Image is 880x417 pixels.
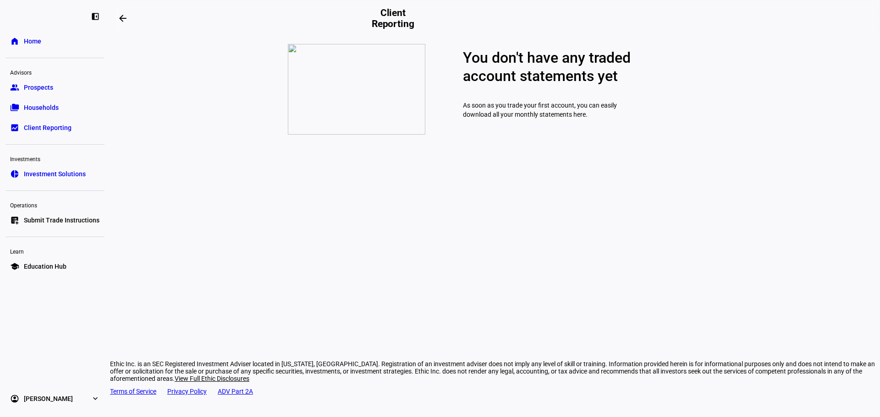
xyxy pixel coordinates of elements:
[91,12,100,21] eth-mat-symbol: left_panel_close
[10,123,19,132] eth-mat-symbol: bid_landscape
[5,198,104,211] div: Operations
[110,388,156,395] a: Terms of Service
[5,152,104,165] div: Investments
[24,262,66,271] span: Education Hub
[24,37,41,46] span: Home
[10,262,19,271] eth-mat-symbol: school
[365,7,420,29] h2: Client Reporting
[10,103,19,112] eth-mat-symbol: folder_copy
[10,37,19,46] eth-mat-symbol: home
[10,169,19,179] eth-mat-symbol: pie_chart
[117,13,128,24] mat-icon: arrow_backwards
[175,375,249,382] span: View Full Ethic Disclosures
[5,119,104,137] a: bid_landscapeClient Reporting
[10,216,19,225] eth-mat-symbol: list_alt_add
[218,388,253,395] a: ADV Part 2A
[5,98,104,117] a: folder_copyHouseholds
[24,103,59,112] span: Households
[5,78,104,97] a: groupProspects
[110,360,880,382] div: Ethic Inc. is an SEC Registered Investment Adviser located in [US_STATE], [GEOGRAPHIC_DATA]. Regi...
[24,216,99,225] span: Submit Trade Instructions
[24,83,53,92] span: Prospects
[5,165,104,183] a: pie_chartInvestment Solutions
[463,92,642,128] p: As soon as you trade your first account, you can easily download all your monthly statements here.
[91,394,100,403] eth-mat-symbol: expand_more
[10,83,19,92] eth-mat-symbol: group
[24,169,86,179] span: Investment Solutions
[24,394,73,403] span: [PERSON_NAME]
[10,394,19,403] eth-mat-symbol: account_circle
[5,244,104,257] div: Learn
[288,44,425,135] img: report-zero.png
[24,123,71,132] span: Client Reporting
[5,65,104,78] div: Advisors
[463,49,642,85] p: You don't have any traded account statements yet
[5,32,104,50] a: homeHome
[167,388,207,395] a: Privacy Policy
